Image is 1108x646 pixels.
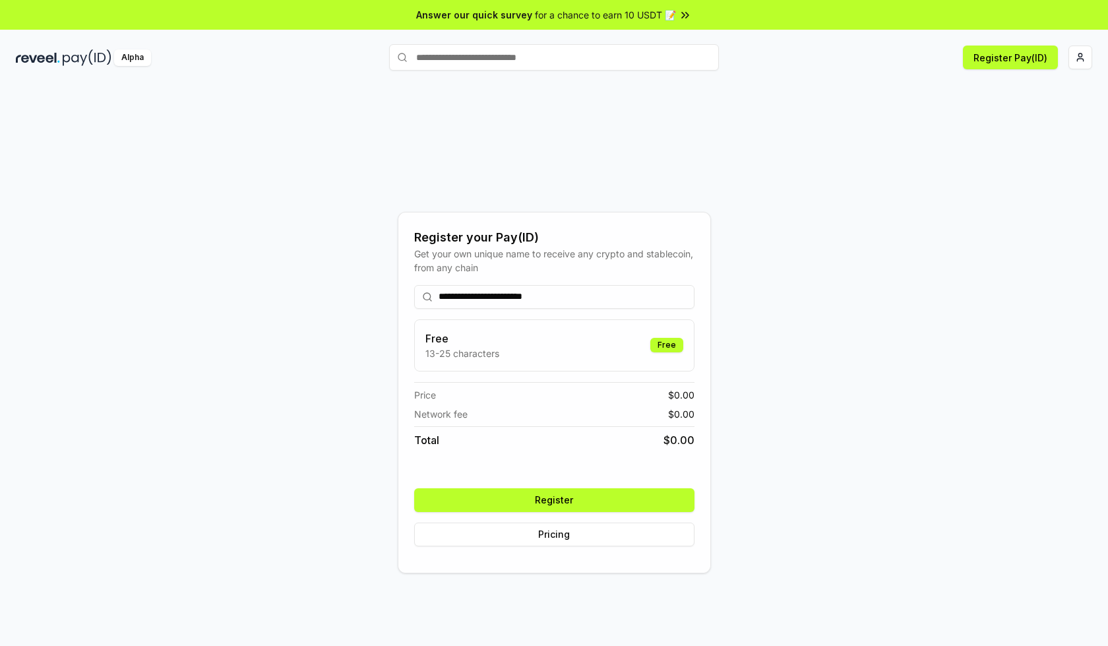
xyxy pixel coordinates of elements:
span: $ 0.00 [668,407,694,421]
p: 13-25 characters [425,346,499,360]
span: Answer our quick survey [416,8,532,22]
div: Get your own unique name to receive any crypto and stablecoin, from any chain [414,247,694,275]
span: $ 0.00 [663,432,694,448]
div: Register your Pay(ID) [414,228,694,247]
button: Register Pay(ID) [963,46,1058,69]
h3: Free [425,331,499,346]
img: reveel_dark [16,49,60,66]
button: Pricing [414,523,694,546]
div: Free [650,338,683,352]
span: Network fee [414,407,468,421]
span: for a chance to earn 10 USDT 📝 [535,8,676,22]
span: Price [414,388,436,402]
span: $ 0.00 [668,388,694,402]
img: pay_id [63,49,111,66]
span: Total [414,432,439,448]
div: Alpha [114,49,151,66]
button: Register [414,488,694,512]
